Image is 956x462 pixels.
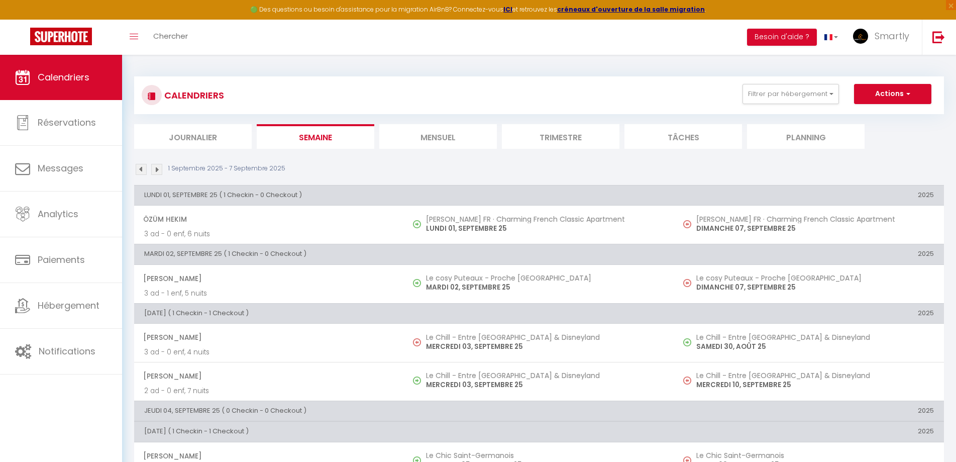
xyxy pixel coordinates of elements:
img: NO IMAGE [683,338,691,346]
h3: CALENDRIERS [162,84,224,107]
li: Tâches [624,124,742,149]
p: MERCREDI 03, SEPTEMBRE 25 [426,380,664,390]
h5: Le cosy Puteaux - Proche [GEOGRAPHIC_DATA] [426,274,664,282]
a: ... Smartly [845,20,922,55]
li: Planning [747,124,865,149]
p: 3 ad - 0 enf, 4 nuits [144,347,394,357]
h5: [PERSON_NAME] FR · Charming French Classic Apartment [426,215,664,223]
a: créneaux d'ouverture de la salle migration [557,5,705,14]
p: 2 ad - 0 enf, 7 nuits [144,386,394,396]
p: SAMEDI 30, AOÛT 25 [696,341,934,352]
p: MARDI 02, SEPTEMBRE 25 [426,282,664,293]
p: MERCREDI 10, SEPTEMBRE 25 [696,380,934,390]
p: MERCREDI 03, SEPTEMBRE 25 [426,341,664,352]
p: DIMANCHE 07, SEPTEMBRE 25 [696,223,934,234]
h5: Le Chill - Entre [GEOGRAPHIC_DATA] & Disneyland [426,372,664,380]
th: [DATE] ( 1 Checkin - 1 Checkout ) [134,303,674,323]
span: Messages [38,162,83,174]
button: Actions [854,84,931,104]
img: NO IMAGE [683,220,691,228]
th: 2025 [674,422,944,442]
h5: Le Chill - Entre [GEOGRAPHIC_DATA] & Disneyland [426,333,664,341]
img: NO IMAGE [413,338,421,346]
h5: Le Chic Saint-Germanois [696,451,934,459]
a: ICI [503,5,512,14]
th: MARDI 02, SEPTEMBRE 25 ( 1 Checkin - 0 Checkout ) [134,244,674,264]
th: 2025 [674,401,944,421]
p: 3 ad - 1 enf, 5 nuits [144,288,394,299]
a: Chercher [146,20,195,55]
span: Hébergement [38,299,99,312]
th: [DATE] ( 1 Checkin - 1 Checkout ) [134,422,674,442]
span: Smartly [875,30,909,42]
p: LUNDI 01, SEPTEMBRE 25 [426,223,664,234]
span: [PERSON_NAME] [143,366,394,386]
span: Chercher [153,31,188,41]
button: Filtrer par hébergement [742,84,839,104]
li: Journalier [134,124,252,149]
span: [PERSON_NAME] [143,328,394,347]
h5: Le Chill - Entre [GEOGRAPHIC_DATA] & Disneyland [696,333,934,341]
th: JEUDI 04, SEPTEMBRE 25 ( 0 Checkin - 0 Checkout ) [134,401,674,421]
h5: Le cosy Puteaux - Proche [GEOGRAPHIC_DATA] [696,274,934,282]
h5: Le Chill - Entre [GEOGRAPHIC_DATA] & Disneyland [696,372,934,380]
span: Réservations [38,116,96,129]
span: Calendriers [38,71,89,83]
img: Super Booking [30,28,92,45]
h5: [PERSON_NAME] FR · Charming French Classic Apartment [696,215,934,223]
li: Semaine [257,124,374,149]
span: Notifications [39,345,95,357]
button: Besoin d'aide ? [747,29,817,46]
th: 2025 [674,244,944,264]
span: Analytics [38,208,78,220]
th: 2025 [674,185,944,205]
img: logout [932,31,945,43]
th: LUNDI 01, SEPTEMBRE 25 ( 1 Checkin - 0 Checkout ) [134,185,674,205]
img: ... [853,29,868,44]
li: Trimestre [502,124,619,149]
h5: Le Chic Saint-Germanois [426,451,664,459]
p: 3 ad - 0 enf, 6 nuits [144,229,394,239]
li: Mensuel [379,124,497,149]
span: Paiements [38,253,85,266]
button: Ouvrir le widget de chat LiveChat [8,4,38,34]
span: Özüm Hekim [143,210,394,229]
img: NO IMAGE [683,377,691,385]
th: 2025 [674,303,944,323]
p: 1 Septembre 2025 - 7 Septembre 2025 [168,164,285,173]
p: DIMANCHE 07, SEPTEMBRE 25 [696,282,934,293]
span: [PERSON_NAME] [143,269,394,288]
img: NO IMAGE [683,279,691,287]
